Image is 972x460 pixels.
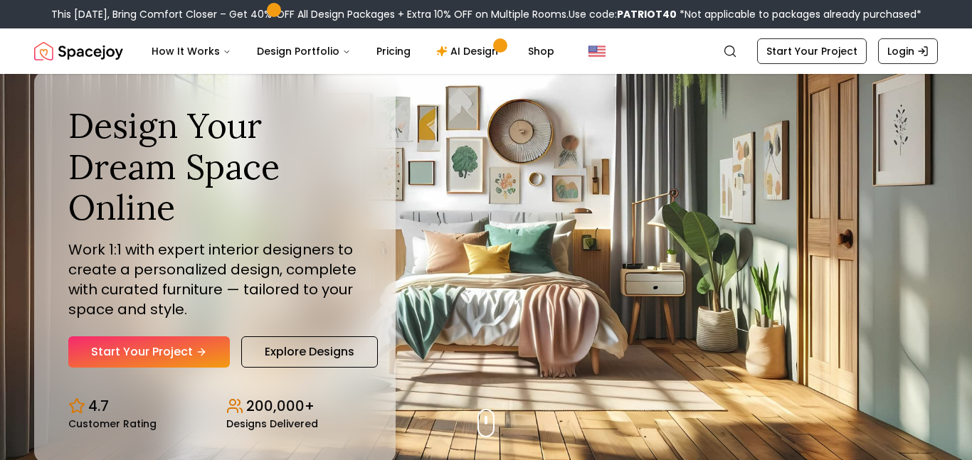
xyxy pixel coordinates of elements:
[569,7,677,21] span: Use code:
[241,336,378,368] a: Explore Designs
[677,7,921,21] span: *Not applicable to packages already purchased*
[34,37,123,65] img: Spacejoy Logo
[878,38,938,64] a: Login
[226,419,318,429] small: Designs Delivered
[34,37,123,65] a: Spacejoy
[245,37,362,65] button: Design Portfolio
[140,37,566,65] nav: Main
[88,396,109,416] p: 4.7
[68,419,157,429] small: Customer Rating
[517,37,566,65] a: Shop
[34,28,938,74] nav: Global
[617,7,677,21] b: PATRIOT40
[246,396,315,416] p: 200,000+
[68,240,361,319] p: Work 1:1 with expert interior designers to create a personalized design, complete with curated fu...
[757,38,867,64] a: Start Your Project
[588,43,606,60] img: United States
[68,336,230,368] a: Start Your Project
[68,105,361,228] h1: Design Your Dream Space Online
[51,7,921,21] div: This [DATE], Bring Comfort Closer – Get 40% OFF All Design Packages + Extra 10% OFF on Multiple R...
[365,37,422,65] a: Pricing
[140,37,243,65] button: How It Works
[425,37,514,65] a: AI Design
[68,385,361,429] div: Design stats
